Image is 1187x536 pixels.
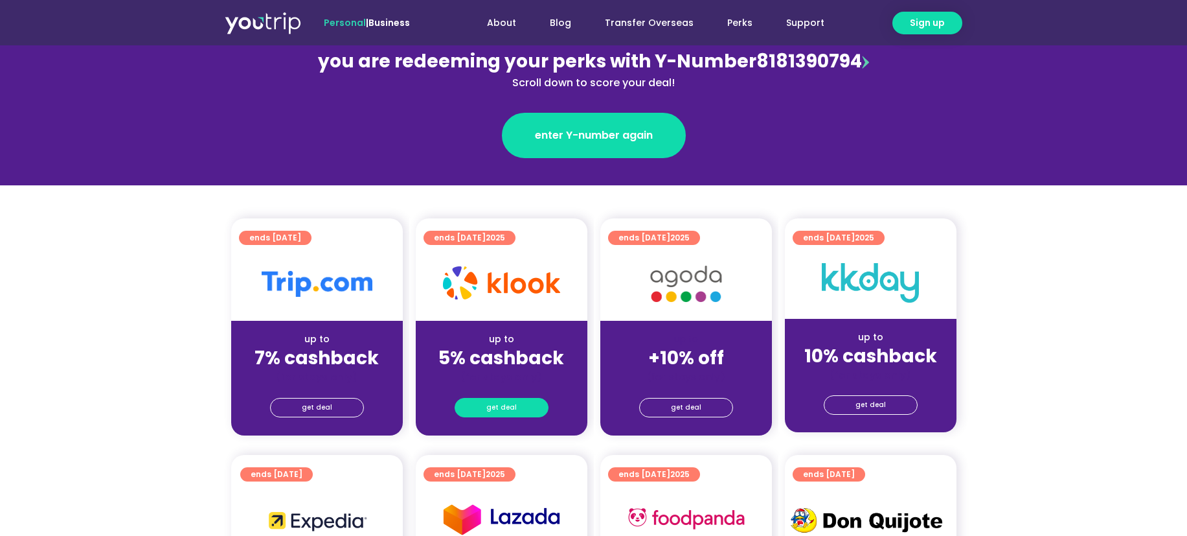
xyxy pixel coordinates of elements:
a: enter Y-number again [502,113,686,158]
span: ends [DATE] [434,467,505,482]
div: up to [426,332,577,346]
span: ends [DATE] [251,467,302,482]
div: (for stays only) [795,368,946,382]
div: up to [795,331,946,344]
a: Support [769,11,841,35]
div: (for stays only) [426,370,577,384]
span: get deal [855,396,886,414]
a: get deal [824,395,918,415]
span: 2025 [670,469,690,480]
span: Sign up [910,16,945,30]
a: get deal [455,398,548,417]
strong: 5% cashback [438,345,564,371]
span: you are redeeming your perks with Y-Number [318,49,756,74]
span: 2025 [855,232,874,243]
span: 2025 [486,232,505,243]
strong: 10% cashback [804,344,937,369]
strong: 7% cashback [254,345,379,371]
span: ends [DATE] [618,231,690,245]
strong: +10% off [648,345,724,371]
div: (for stays only) [611,370,762,384]
a: ends [DATE]2025 [608,231,700,245]
div: Scroll down to score your deal! [313,75,875,91]
a: ends [DATE] [239,231,311,245]
span: Personal [324,16,366,29]
span: up to [674,332,698,345]
span: ends [DATE] [618,467,690,482]
a: ends [DATE]2025 [424,231,515,245]
a: ends [DATE] [240,467,313,482]
a: Business [368,16,410,29]
a: ends [DATE]2025 [608,467,700,482]
span: | [324,16,410,29]
span: get deal [302,399,332,417]
div: 8181390794 [313,48,875,91]
div: up to [242,332,392,346]
nav: Menu [445,11,841,35]
span: ends [DATE] [803,231,874,245]
a: Perks [710,11,769,35]
div: (for stays only) [242,370,392,384]
span: enter Y-number again [535,128,653,143]
a: ends [DATE] [793,467,865,482]
span: ends [DATE] [803,467,855,482]
span: get deal [486,399,517,417]
a: ends [DATE]2025 [793,231,885,245]
a: get deal [270,398,364,417]
span: get deal [671,399,701,417]
a: About [470,11,533,35]
span: ends [DATE] [249,231,301,245]
span: 2025 [486,469,505,480]
span: 2025 [670,232,690,243]
a: Sign up [892,12,962,34]
a: get deal [639,398,733,417]
a: Blog [533,11,588,35]
a: ends [DATE]2025 [424,467,515,482]
span: ends [DATE] [434,231,505,245]
a: Transfer Overseas [588,11,710,35]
